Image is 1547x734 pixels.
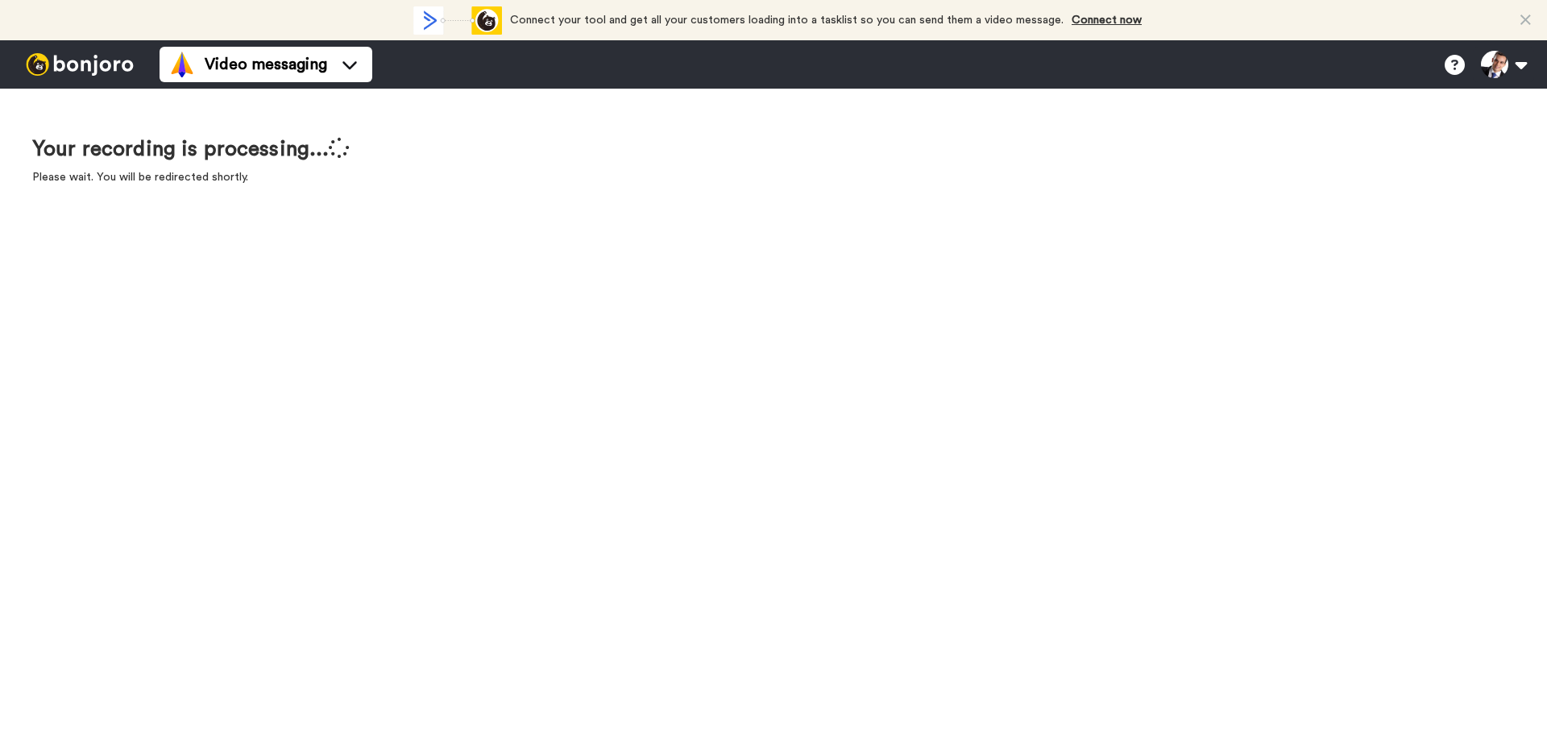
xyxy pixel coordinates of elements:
h1: Your recording is processing... [32,137,350,161]
img: bj-logo-header-white.svg [19,53,140,76]
span: Connect your tool and get all your customers loading into a tasklist so you can send them a video... [510,15,1064,26]
a: Connect now [1072,15,1142,26]
img: vm-color.svg [169,52,195,77]
div: animation [413,6,502,35]
span: Video messaging [205,53,327,76]
p: Please wait. You will be redirected shortly. [32,169,350,185]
